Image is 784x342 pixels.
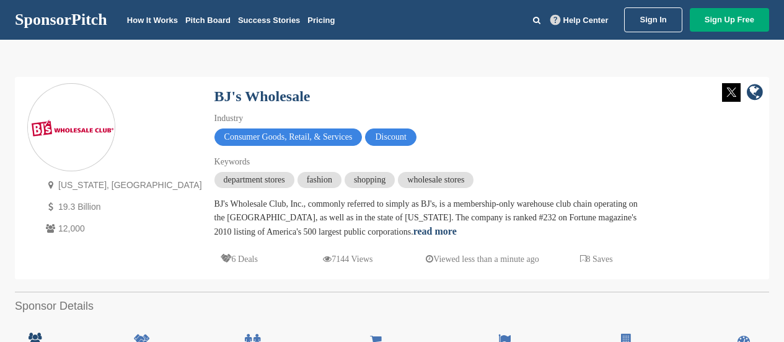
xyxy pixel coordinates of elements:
[580,251,613,267] p: 8 Saves
[214,88,311,104] a: BJ's Wholesale
[548,13,611,27] a: Help Center
[221,251,258,267] p: 6 Deals
[238,16,300,25] a: Success Stories
[690,8,769,32] a: Sign Up Free
[413,226,457,236] a: read more
[323,251,372,267] p: 7144 Views
[15,12,107,28] a: SponsorPitch
[365,128,416,146] span: Discount
[722,83,741,102] img: Twitter white
[307,16,335,25] a: Pricing
[185,16,231,25] a: Pitch Board
[43,178,202,193] p: [US_STATE], [GEOGRAPHIC_DATA]
[214,197,648,239] div: BJ's Wholesale Club, Inc., commonly referred to simply as BJ's, is a membership-only warehouse cl...
[297,172,341,188] span: fashion
[214,128,363,146] span: Consumer Goods, Retail, & Services
[747,83,763,104] a: company link
[127,16,178,25] a: How It Works
[15,298,769,315] h2: Sponsor Details
[345,172,395,188] span: shopping
[426,251,539,267] p: Viewed less than a minute ago
[214,155,648,169] div: Keywords
[43,199,202,215] p: 19.3 Billion
[214,112,648,125] div: Industry
[624,7,682,32] a: Sign In
[43,221,202,236] p: 12,000
[398,172,473,188] span: wholesale stores
[214,172,294,188] span: department stores
[28,120,115,137] img: Sponsorpitch & BJ's Wholesale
